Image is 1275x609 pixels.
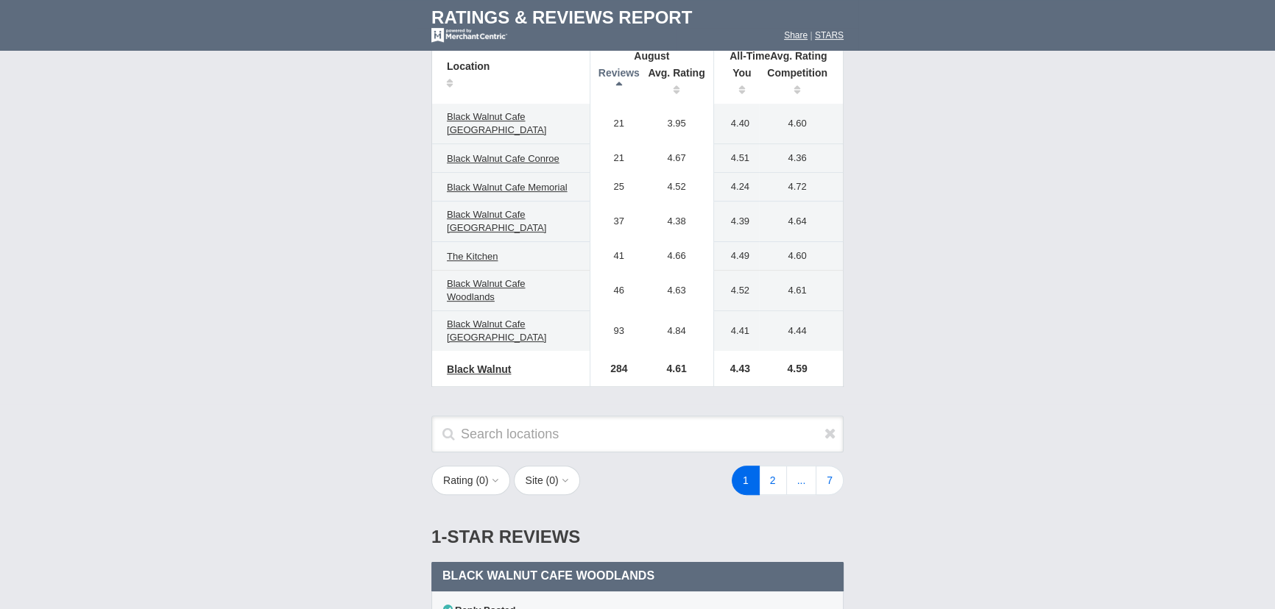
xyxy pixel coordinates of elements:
td: 4.60 [759,242,843,271]
div: 1-Star Reviews [431,513,844,561]
th: You: activate to sort column ascending [713,63,759,104]
span: Black Walnut Cafe [GEOGRAPHIC_DATA] [447,111,546,135]
span: 0 [549,474,555,486]
td: 4.72 [759,173,843,202]
span: Black Walnut [447,363,511,375]
td: 4.38 [640,202,713,242]
a: Black Walnut Cafe [GEOGRAPHIC_DATA] [439,206,582,237]
button: Rating (0) [431,466,510,495]
td: 41 [590,242,640,271]
td: 4.24 [713,173,759,202]
span: Black Walnut Cafe Conroe [447,153,559,164]
a: 2 [759,466,787,495]
td: 284 [590,351,640,386]
span: | [810,30,812,40]
th: August [590,49,713,63]
a: Black Walnut Cafe Conroe [439,150,567,168]
td: 4.84 [640,311,713,352]
th: Avg. Rating: activate to sort column ascending [640,63,713,104]
th: Competition: activate to sort column ascending [759,63,843,104]
a: ... [786,466,817,495]
a: Black Walnut Cafe Woodlands [439,275,582,306]
td: 4.61 [640,351,713,386]
img: mc-powered-by-logo-white-103.png [431,28,507,43]
a: Black Walnut Cafe [GEOGRAPHIC_DATA] [439,108,582,139]
td: 4.44 [759,311,843,352]
td: 4.36 [759,144,843,173]
td: 4.60 [759,104,843,144]
td: 25 [590,173,640,202]
td: 93 [590,311,640,352]
td: 37 [590,202,640,242]
a: Black Walnut [439,360,518,378]
td: 4.49 [713,242,759,271]
a: 1 [732,466,760,495]
td: 21 [590,144,640,173]
td: 4.67 [640,144,713,173]
a: Share [784,30,808,40]
a: 7 [816,466,844,495]
th: Reviews: activate to sort column descending [590,63,640,104]
span: Black Walnut Cafe Woodlands [442,569,654,582]
span: The Kitchen [447,251,498,262]
td: 4.59 [759,351,843,386]
span: Black Walnut Cafe [GEOGRAPHIC_DATA] [447,209,546,233]
td: 4.51 [713,144,759,173]
td: 4.43 [713,351,759,386]
a: STARS [815,30,844,40]
td: 4.66 [640,242,713,271]
td: 3.95 [640,104,713,144]
td: 4.52 [713,271,759,311]
td: 4.41 [713,311,759,352]
td: 46 [590,271,640,311]
td: 4.64 [759,202,843,242]
span: 0 [479,474,485,486]
td: 4.52 [640,173,713,202]
th: Location: activate to sort column ascending [432,49,590,104]
td: 21 [590,104,640,144]
td: 4.40 [713,104,759,144]
td: 4.63 [640,271,713,311]
a: Black Walnut Cafe [GEOGRAPHIC_DATA] [439,316,582,346]
span: Black Walnut Cafe Memorial [447,182,568,193]
td: 4.61 [759,271,843,311]
button: Site (0) [514,466,580,495]
th: Avg. Rating [713,49,843,63]
span: All-Time [730,50,770,62]
span: Black Walnut Cafe Woodlands [447,278,525,302]
span: Black Walnut Cafe [GEOGRAPHIC_DATA] [447,318,546,343]
a: The Kitchen [439,248,505,266]
a: Black Walnut Cafe Memorial [439,179,575,196]
td: 4.39 [713,202,759,242]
